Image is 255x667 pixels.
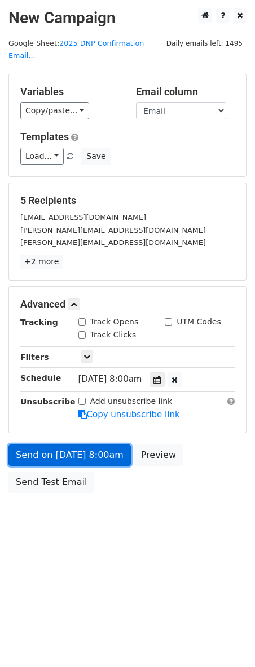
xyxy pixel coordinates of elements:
a: Send Test Email [8,472,94,493]
strong: Unsubscribe [20,397,76,406]
a: 2025 DNP Confirmation Email... [8,39,144,60]
h5: 5 Recipients [20,194,235,207]
a: +2 more [20,255,63,269]
a: Daily emails left: 1495 [162,39,247,47]
a: Templates [20,131,69,143]
span: Daily emails left: 1495 [162,37,247,50]
span: [DATE] 8:00am [78,374,142,384]
h5: Email column [136,86,235,98]
button: Save [81,148,111,165]
a: Load... [20,148,64,165]
a: Preview [134,444,183,466]
a: Copy/paste... [20,102,89,119]
a: Send on [DATE] 8:00am [8,444,131,466]
a: Copy unsubscribe link [78,410,180,420]
strong: Schedule [20,373,61,383]
iframe: Chat Widget [199,613,255,667]
label: Track Opens [90,316,139,328]
small: [PERSON_NAME][EMAIL_ADDRESS][DOMAIN_NAME] [20,238,206,247]
small: [EMAIL_ADDRESS][DOMAIN_NAME] [20,213,146,221]
label: UTM Codes [177,316,221,328]
small: Google Sheet: [8,39,144,60]
small: [PERSON_NAME][EMAIL_ADDRESS][DOMAIN_NAME] [20,226,206,234]
label: Add unsubscribe link [90,395,173,407]
strong: Filters [20,353,49,362]
h2: New Campaign [8,8,247,28]
label: Track Clicks [90,329,137,341]
strong: Tracking [20,318,58,327]
h5: Variables [20,86,119,98]
h5: Advanced [20,298,235,310]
